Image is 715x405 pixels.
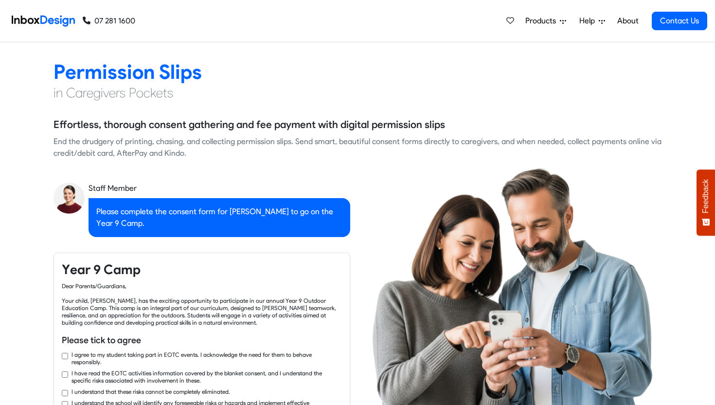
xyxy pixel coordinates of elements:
[525,15,560,27] span: Products
[652,12,707,30] a: Contact Us
[701,179,710,213] span: Feedback
[89,183,350,194] div: Staff Member
[62,261,342,278] h4: Year 9 Camp
[575,11,609,31] a: Help
[71,369,342,384] label: I have read the EOTC activities information covered by the blanket consent, and I understand the ...
[89,198,350,237] div: Please complete the consent form for [PERSON_NAME] to go on the Year 9 Camp.
[54,136,661,159] div: End the drudgery of printing, chasing, and collecting permission slips. Send smart, beautiful con...
[54,84,661,102] h4: in Caregivers Pockets
[71,388,230,395] label: I understand that these risks cannot be completely eliminated.
[62,334,342,347] h6: Please tick to agree
[579,15,599,27] span: Help
[62,282,342,326] div: Dear Parents/Guardians, Your child, [PERSON_NAME], has the exciting opportunity to participate in...
[71,351,342,366] label: I agree to my student taking part in EOTC events. I acknowledge the need for them to behave respo...
[614,11,641,31] a: About
[697,169,715,236] button: Feedback - Show survey
[54,59,661,84] h2: Permission Slips
[54,117,445,132] h5: Effortless, thorough consent gathering and fee payment with digital permission slips
[521,11,570,31] a: Products
[54,183,85,214] img: staff_avatar.png
[83,15,135,27] a: 07 281 1600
